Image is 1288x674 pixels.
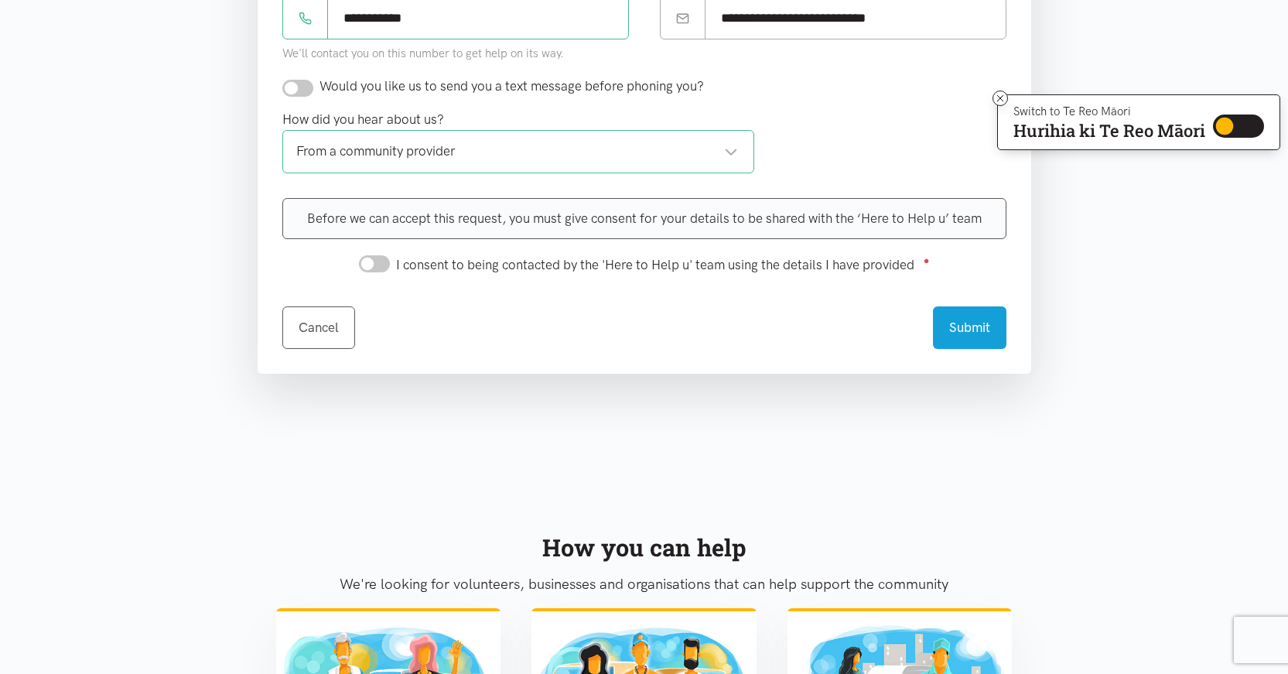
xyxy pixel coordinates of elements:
[282,198,1006,239] div: Before we can accept this request, you must give consent for your details to be shared with the ‘...
[282,109,444,130] label: How did you hear about us?
[396,257,914,272] span: I consent to being contacted by the 'Here to Help u' team using the details I have provided
[319,78,704,94] span: Would you like us to send you a text message before phoning you?
[1013,124,1205,138] p: Hurihia ki Te Reo Māori
[276,573,1013,596] p: We're looking for volunteers, businesses and organisations that can help support the community
[1013,107,1205,116] p: Switch to Te Reo Māori
[282,46,564,60] small: We'll contact you on this number to get help on its way.
[924,255,930,266] sup: ●
[933,306,1006,349] button: Submit
[282,306,355,349] a: Cancel
[276,529,1013,566] div: How you can help
[296,141,739,162] div: From a community provider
